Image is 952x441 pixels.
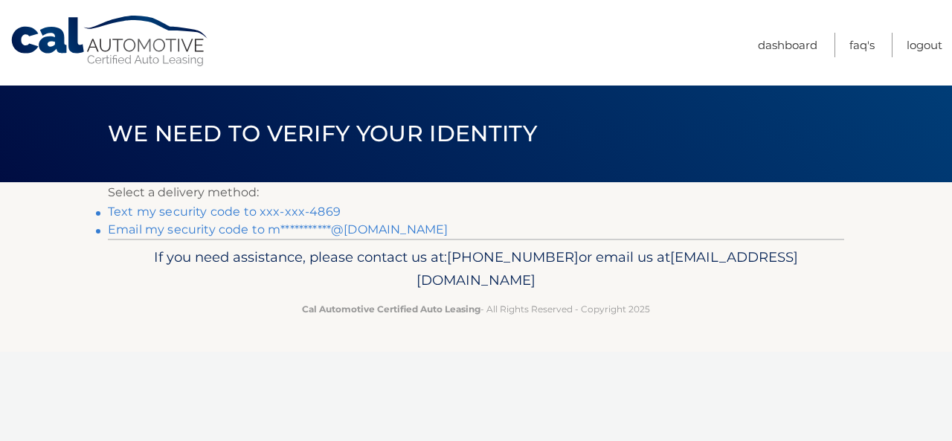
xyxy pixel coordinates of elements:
[447,248,579,265] span: [PHONE_NUMBER]
[302,303,480,315] strong: Cal Automotive Certified Auto Leasing
[118,301,834,317] p: - All Rights Reserved - Copyright 2025
[108,120,537,147] span: We need to verify your identity
[10,15,210,68] a: Cal Automotive
[108,182,844,203] p: Select a delivery method:
[849,33,875,57] a: FAQ's
[758,33,817,57] a: Dashboard
[118,245,834,293] p: If you need assistance, please contact us at: or email us at
[907,33,942,57] a: Logout
[108,205,341,219] a: Text my security code to xxx-xxx-4869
